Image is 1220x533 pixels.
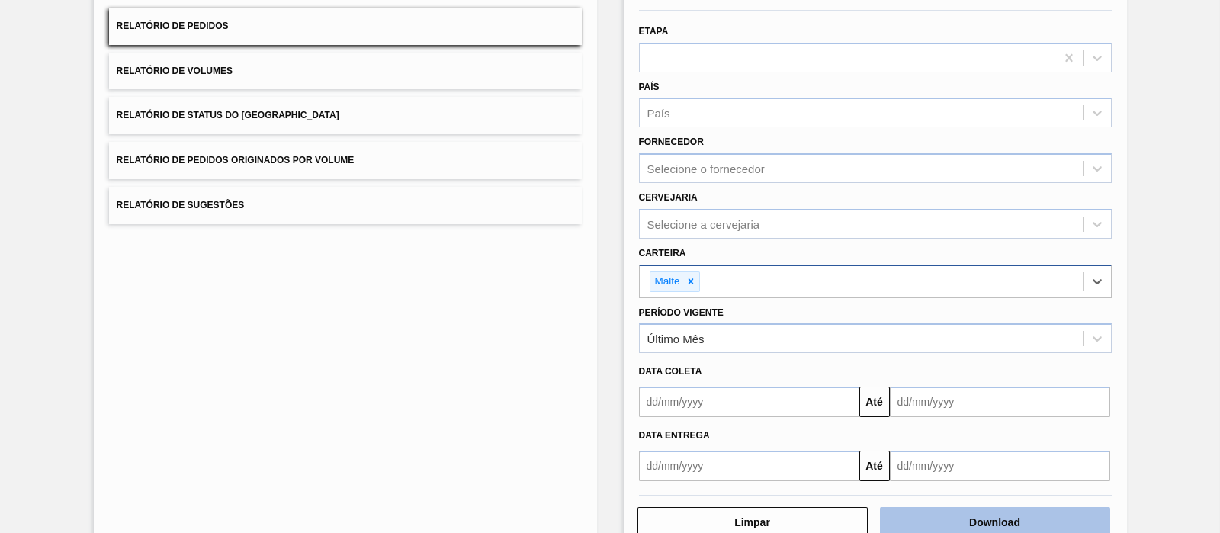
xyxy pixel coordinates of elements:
button: Relatório de Sugestões [109,187,582,224]
label: Cervejaria [639,192,698,203]
div: Selecione a cervejaria [647,217,760,230]
span: Relatório de Sugestões [117,200,245,210]
div: Malte [650,272,682,291]
label: Fornecedor [639,136,704,147]
div: Selecione o fornecedor [647,162,765,175]
button: Relatório de Status do [GEOGRAPHIC_DATA] [109,97,582,134]
span: Data coleta [639,366,702,377]
div: País [647,107,670,120]
span: Relatório de Pedidos Originados por Volume [117,155,355,165]
label: Etapa [639,26,669,37]
input: dd/mm/yyyy [639,387,859,417]
label: Período Vigente [639,307,724,318]
input: dd/mm/yyyy [639,451,859,481]
button: Relatório de Pedidos [109,8,582,45]
input: dd/mm/yyyy [890,387,1110,417]
button: Até [859,451,890,481]
span: Relatório de Pedidos [117,21,229,31]
span: Relatório de Volumes [117,66,233,76]
input: dd/mm/yyyy [890,451,1110,481]
button: Relatório de Volumes [109,53,582,90]
span: Relatório de Status do [GEOGRAPHIC_DATA] [117,110,339,120]
div: Último Mês [647,332,705,345]
label: Carteira [639,248,686,258]
span: Data entrega [639,430,710,441]
button: Relatório de Pedidos Originados por Volume [109,142,582,179]
button: Até [859,387,890,417]
label: País [639,82,660,92]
